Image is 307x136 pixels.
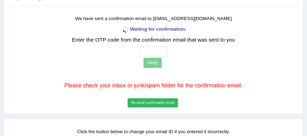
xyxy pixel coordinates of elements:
button: Re-send confirmation email [128,98,178,107]
small: Click the button below to change your email ID if you entered it incorrectly. [77,129,230,134]
p: Please check your inbox or junk/spam folder for the confirmation email. [35,81,272,90]
small: We have sent a confirmation email to [EMAIL_ADDRESS][DOMAIN_NAME] [75,16,232,21]
img: icon-progress-circle-small.gif [121,25,130,34]
h2: Enter the OTP code from the confirmation email that was sent to you [35,37,272,43]
b: Waiting for confirmation. [121,26,187,32]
